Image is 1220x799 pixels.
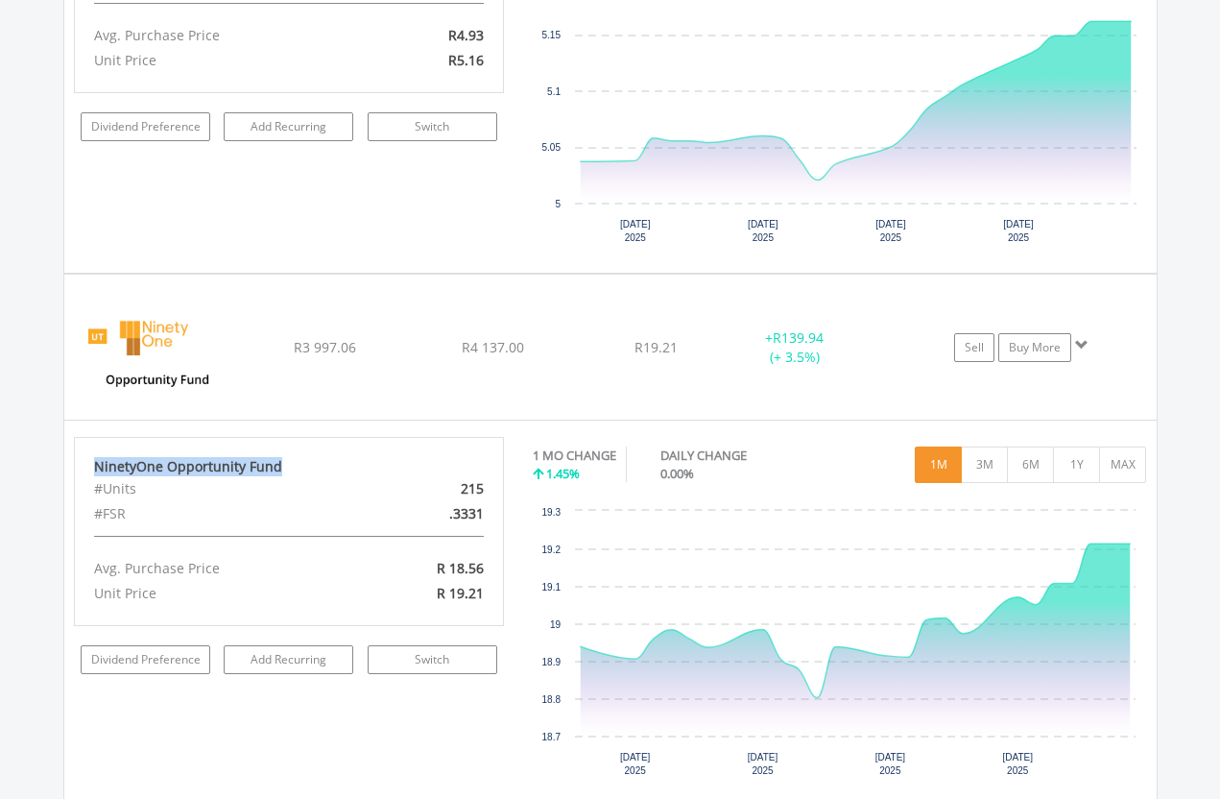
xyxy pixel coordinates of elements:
[80,476,359,501] div: #Units
[80,581,359,606] div: Unit Price
[723,328,868,367] div: + (+ 3.5%)
[660,447,814,465] div: DAILY CHANGE
[541,732,561,742] text: 18.7
[541,545,561,555] text: 19.2
[875,219,906,243] text: [DATE] 2025
[81,645,210,674] a: Dividend Preference
[448,26,484,44] span: R4.93
[748,219,778,243] text: [DATE] 2025
[533,501,1147,789] div: Chart. Highcharts interactive chart.
[541,694,561,705] text: 18.8
[620,219,651,243] text: [DATE] 2025
[954,333,994,362] a: Sell
[80,501,359,526] div: #FSR
[773,328,824,347] span: R139.94
[541,142,561,153] text: 5.05
[874,752,905,776] text: [DATE] 2025
[1007,447,1054,483] button: 6M
[94,457,484,476] div: NinetyOne Opportunity Fund
[541,507,561,518] text: 19.3
[80,48,359,73] div: Unit Price
[294,338,356,356] span: R3 997.06
[660,465,694,482] span: 0.00%
[546,465,580,482] span: 1.45%
[358,476,497,501] div: 215
[998,333,1071,362] a: Buy More
[533,447,616,465] div: 1 MO CHANGE
[634,338,678,356] span: R19.21
[437,559,484,577] span: R 18.56
[547,86,561,97] text: 5.1
[358,501,497,526] div: .3331
[541,657,561,667] text: 18.9
[437,584,484,602] span: R 19.21
[462,338,524,356] span: R4 137.00
[81,112,210,141] a: Dividend Preference
[1099,447,1146,483] button: MAX
[1002,752,1033,776] text: [DATE] 2025
[448,51,484,69] span: R5.16
[368,112,497,141] a: Switch
[915,447,962,483] button: 1M
[541,30,561,40] text: 5.15
[74,299,239,414] img: UT.ZA.OPPE.png
[224,645,353,674] a: Add Recurring
[748,752,778,776] text: [DATE] 2025
[80,23,359,48] div: Avg. Purchase Price
[550,619,562,630] text: 19
[555,199,561,209] text: 5
[541,582,561,593] text: 19.1
[80,556,359,581] div: Avg. Purchase Price
[533,501,1145,789] svg: Interactive chart
[1003,219,1034,243] text: [DATE] 2025
[620,752,651,776] text: [DATE] 2025
[368,645,497,674] a: Switch
[224,112,353,141] a: Add Recurring
[1053,447,1100,483] button: 1Y
[961,447,1008,483] button: 3M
